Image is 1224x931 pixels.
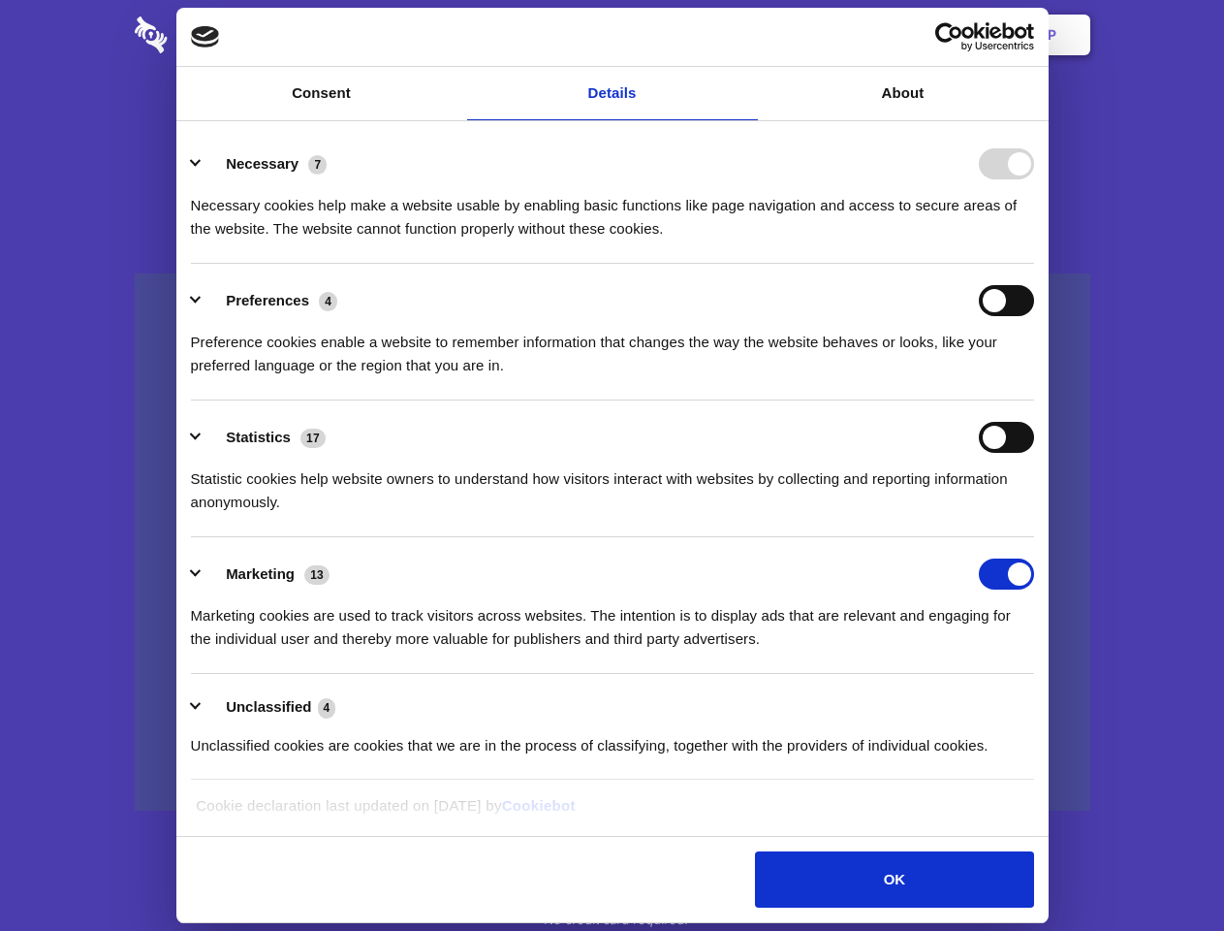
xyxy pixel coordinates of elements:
div: Preference cookies enable a website to remember information that changes the way the website beha... [191,316,1034,377]
label: Marketing [226,565,295,582]
span: 13 [304,565,330,585]
div: Cookie declaration last updated on [DATE] by [181,794,1043,832]
button: Unclassified (4) [191,695,348,720]
a: Wistia video thumbnail [135,273,1090,812]
iframe: Drift Widget Chat Controller [1127,834,1201,908]
span: 4 [318,698,336,718]
h1: Eliminate Slack Data Loss. [135,87,1090,157]
span: 7 [308,155,327,175]
a: Pricing [569,5,653,65]
img: logo [191,26,220,48]
div: Unclassified cookies are cookies that we are in the process of classifying, together with the pro... [191,720,1034,757]
label: Statistics [226,429,291,445]
a: About [758,67,1049,120]
a: Details [467,67,758,120]
a: Cookiebot [502,797,576,814]
button: Preferences (4) [191,285,350,316]
div: Marketing cookies are used to track visitors across websites. The intention is to display ads tha... [191,590,1034,651]
h4: Auto-redaction of sensitive data, encrypted data sharing and self-destructing private chats. Shar... [135,177,1090,241]
label: Necessary [226,155,298,172]
button: Necessary (7) [191,148,339,179]
img: logo-wordmark-white-trans-d4663122ce5f474addd5e946df7df03e33cb6a1c49d2221995e7729f52c070b2.svg [135,16,300,53]
span: 17 [300,429,326,448]
div: Statistic cookies help website owners to understand how visitors interact with websites by collec... [191,453,1034,514]
button: Marketing (13) [191,559,342,590]
button: Statistics (17) [191,422,338,453]
a: Usercentrics Cookiebot - opens in a new window [864,22,1034,51]
a: Consent [176,67,467,120]
a: Login [879,5,963,65]
a: Contact [786,5,875,65]
div: Necessary cookies help make a website usable by enabling basic functions like page navigation and... [191,179,1034,241]
button: OK [755,851,1033,908]
span: 4 [319,292,337,311]
label: Preferences [226,292,309,308]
